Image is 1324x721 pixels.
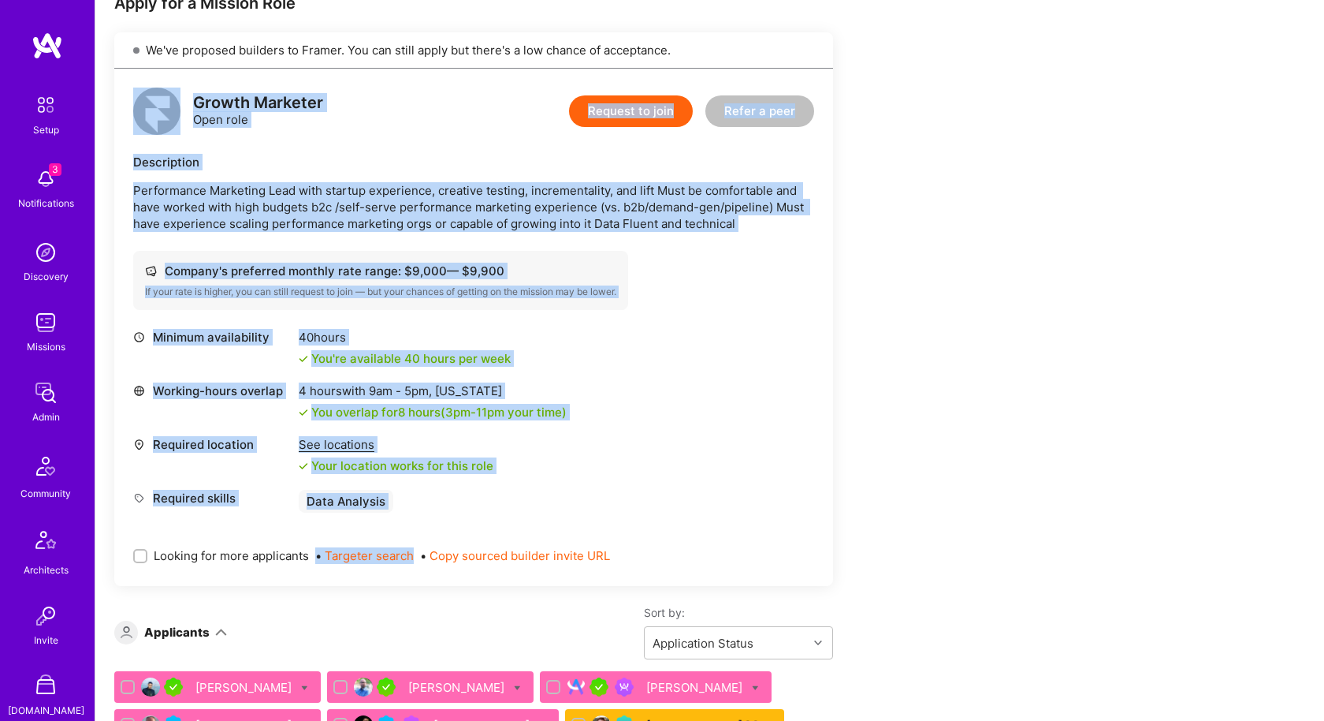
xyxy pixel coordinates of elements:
[34,632,58,648] div: Invite
[30,377,61,409] img: admin teamwork
[195,679,295,696] div: [PERSON_NAME]
[299,329,511,346] div: 40 hours
[144,624,210,641] div: Applicants
[299,408,308,417] i: icon Check
[32,32,63,60] img: logo
[164,678,183,697] img: A.Teamer in Residence
[29,88,62,121] img: setup
[646,679,746,696] div: [PERSON_NAME]
[133,385,145,397] i: icon World
[27,338,65,355] div: Missions
[121,626,132,638] i: icon Applicant
[215,626,227,638] i: icon ArrowDown
[299,350,511,367] div: You're available 40 hours per week
[141,678,160,697] img: User Avatar
[133,490,291,506] div: Required skills
[377,678,396,697] img: A.Teamer in Residence
[133,436,291,453] div: Required location
[133,492,145,504] i: icon Tag
[589,678,608,697] img: A.Teamer in Residence
[145,286,616,298] div: If your rate is higher, you can still request to join — but your chances of getting on the missio...
[114,32,833,69] div: We've proposed builders to Framer. You can still apply but there's a low chance of acceptance.
[752,685,759,692] i: Bulk Status Update
[24,562,69,578] div: Architects
[325,547,414,564] button: Targeter search
[299,490,393,513] div: Data Analysis
[705,95,814,127] button: Refer a peer
[30,163,61,195] img: bell
[30,671,61,702] img: A Store
[20,485,71,502] div: Community
[569,95,693,127] button: Request to join
[133,182,814,232] p: Performance Marketing Lead with startup experience, creative testing, incrementality, and lift Mu...
[193,95,323,111] div: Growth Marketer
[30,307,61,338] img: teamwork
[299,458,493,474] div: Your location works for this role
[133,154,814,170] div: Description
[27,524,65,562] img: Architects
[311,404,567,420] div: You overlap for 8 hours ( your time)
[430,547,610,564] button: Copy sourced builder invite URL
[30,600,61,632] img: Invite
[615,678,634,697] img: Been on Mission
[133,383,291,399] div: Working-hours overlap
[514,685,521,692] i: Bulk Status Update
[315,547,414,564] span: •
[49,163,61,176] span: 3
[567,678,586,697] img: User Avatar
[299,354,308,364] i: icon Check
[299,436,493,453] div: See locations
[299,461,308,471] i: icon Check
[653,635,753,652] div: Application Status
[193,95,323,128] div: Open role
[133,329,291,346] div: Minimum availability
[27,447,65,485] img: Community
[133,439,145,450] i: icon Location
[8,702,84,719] div: [DOMAIN_NAME]
[366,383,435,398] span: 9am - 5pm ,
[30,237,61,268] img: discovery
[145,263,616,279] div: Company's preferred monthly rate range: $ 9,000 — $ 9,900
[408,679,508,696] div: [PERSON_NAME]
[299,383,567,399] div: 4 hours with [US_STATE]
[133,88,180,135] img: logo
[33,121,59,138] div: Setup
[301,685,308,692] i: Bulk Status Update
[445,405,504,420] span: 3pm - 11pm
[154,547,309,564] span: Looking for more applicants
[814,639,822,647] i: icon Chevron
[644,605,833,620] label: Sort by:
[18,195,74,211] div: Notifications
[133,331,145,343] i: icon Clock
[420,547,610,564] span: •
[32,409,60,425] div: Admin
[24,268,69,285] div: Discovery
[145,265,157,277] i: icon Cash
[354,678,373,697] img: User Avatar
